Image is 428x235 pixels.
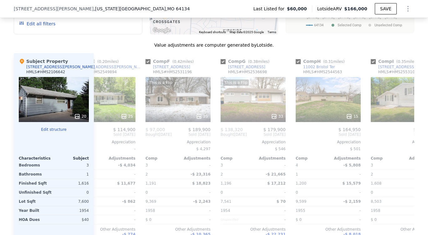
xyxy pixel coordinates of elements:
[104,206,135,215] div: -
[113,127,135,132] span: $ 114,900
[145,140,211,145] div: Appreciation
[323,15,334,19] text: [DATE]
[145,206,177,215] div: 1958
[398,59,406,64] span: 0.35
[266,172,286,176] span: -$ 21,665
[342,181,361,186] span: $ 15,579
[247,132,286,137] span: Sold [DATE]
[369,15,381,19] text: [DATE]
[179,188,211,197] div: -
[296,190,298,195] span: 0
[70,58,121,64] div: Comp E
[296,156,328,161] div: Comp
[296,140,361,145] div: Appreciation
[275,147,286,151] span: $ 546
[122,199,135,204] span: -$ 862
[221,132,247,137] div: [DATE]
[253,156,286,161] div: Adjustments
[70,227,135,232] div: Other Adjustments
[19,206,53,215] div: Year Built
[70,140,135,145] div: Appreciation
[19,127,89,132] button: Edit structure
[338,23,361,27] text: Selected Comp
[371,190,373,195] span: 0
[95,59,121,64] span: ( miles)
[267,30,276,34] a: Terms (opens in new tab)
[329,188,361,197] div: -
[371,217,377,222] span: $ 0
[228,64,265,69] div: [STREET_ADDRESS]
[221,227,286,232] div: Other Adjustments
[296,163,298,167] span: 4
[314,23,324,27] text: 64134
[250,59,258,64] span: 0.38
[55,206,89,215] div: 1954
[346,113,358,120] div: 15
[375,3,397,14] button: SAVE
[296,181,306,186] span: 1,200
[221,181,231,186] span: 1,196
[296,64,335,69] a: 11002 Bristol Ter
[254,161,286,170] div: -
[221,163,223,167] span: 3
[303,64,335,69] div: 11002 Bristol Ter
[78,69,117,74] div: HMLS # HMS2549894
[263,127,286,132] span: $ 179,900
[254,215,286,224] div: -
[344,6,367,11] span: $166,000
[221,140,286,145] div: Appreciation
[179,215,211,224] div: -
[104,215,135,224] div: -
[145,156,178,161] div: Comp
[19,161,53,170] div: Bedrooms
[145,199,156,204] span: 9,369
[19,179,53,188] div: Finished Sqft
[344,199,361,204] span: -$ 2,159
[14,6,94,12] span: [STREET_ADDRESS][PERSON_NAME]
[70,64,143,69] a: [STREET_ADDRESS][PERSON_NAME]
[191,172,211,176] span: -$ 23,316
[178,156,211,161] div: Adjustments
[14,42,414,48] div: Value adjustments are computer generated by Lotside .
[287,6,307,12] span: $60,000
[148,79,174,86] div: This is a Flip
[145,170,177,179] div: 2
[104,170,135,179] div: -
[99,59,107,64] span: 0.20
[70,132,135,137] span: Sold [DATE]
[221,132,234,137] span: Bought
[145,190,148,195] span: 0
[145,132,159,137] span: Bought
[296,206,327,215] div: 1955
[307,15,319,19] text: [DATE]
[145,127,165,132] span: $ 97,000
[221,170,252,179] div: 2
[196,147,211,151] span: $ 4,297
[303,69,342,74] div: HMLS # HMS2544563
[350,147,361,151] span: $ 501
[188,127,211,132] span: $ 189,900
[378,69,417,74] div: HMLS # HMS2553101
[371,181,381,186] span: 1,608
[55,188,89,197] div: 0
[55,197,89,206] div: 7,600
[221,64,265,69] a: [STREET_ADDRESS]
[246,59,272,64] span: ( miles)
[172,132,211,137] span: Sold [DATE]
[174,59,182,64] span: 0.42
[145,132,172,137] div: [DATE]
[344,163,361,167] span: -$ 5,808
[221,156,253,161] div: Comp
[55,215,89,224] div: $40
[267,181,286,186] span: $ 17,212
[145,58,196,64] div: Comp F
[19,197,53,206] div: Lot Sqft
[103,156,135,161] div: Adjustments
[339,127,361,132] span: $ 164,950
[271,113,283,120] div: 33
[94,6,190,12] span: , [US_STATE][GEOGRAPHIC_DATA]
[328,156,361,161] div: Adjustments
[104,188,135,197] div: -
[145,163,148,167] span: 3
[192,181,211,186] span: $ 18,823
